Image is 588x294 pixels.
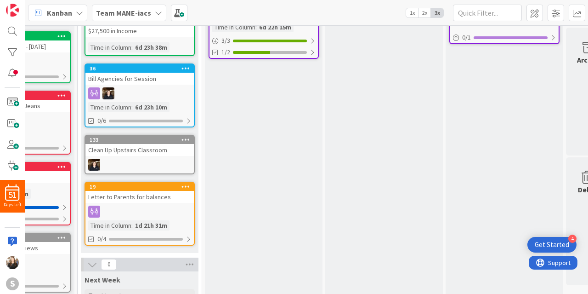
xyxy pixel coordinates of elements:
[85,183,194,203] div: 19Letter to Parents for balances
[450,32,559,43] div: 0/1
[568,235,577,243] div: 4
[97,116,106,126] span: 0/6
[85,159,194,171] div: KS
[88,159,100,171] img: KS
[257,22,294,32] div: 6d 22h 15m
[133,220,170,231] div: 1d 21h 31m
[6,256,19,269] img: BF
[85,87,194,99] div: KS
[535,240,569,249] div: Get Started
[527,237,577,253] div: Open Get Started checklist, remaining modules: 4
[85,17,194,37] div: $27,500 in Income
[462,33,471,42] span: 0 / 1
[90,137,194,143] div: 133
[88,42,131,52] div: Time in Column
[133,102,170,112] div: 6d 23h 10m
[221,36,230,46] span: 3 / 3
[19,1,42,12] span: Support
[85,136,194,144] div: 133
[101,259,117,270] span: 0
[453,5,522,21] input: Quick Filter...
[406,8,418,17] span: 1x
[131,42,133,52] span: :
[90,65,194,72] div: 36
[131,220,133,231] span: :
[85,275,120,284] span: Next Week
[85,144,194,156] div: Clean Up Upstairs Classroom
[221,47,230,57] span: 1/2
[88,220,131,231] div: Time in Column
[6,277,19,290] div: S
[209,35,318,46] div: 3/3
[212,22,255,32] div: Time in Column
[6,4,19,17] img: Visit kanbanzone.com
[85,64,194,73] div: 36
[133,42,170,52] div: 6d 23h 38m
[85,191,194,203] div: Letter to Parents for balances
[85,183,194,191] div: 19
[85,25,194,37] div: $27,500 in Income
[418,8,431,17] span: 2x
[131,102,133,112] span: :
[255,22,257,32] span: :
[96,8,151,17] b: Team MANE-iacs
[431,8,443,17] span: 3x
[85,73,194,85] div: Bill Agencies for Session
[88,102,131,112] div: Time in Column
[85,64,194,85] div: 36Bill Agencies for Session
[9,192,16,198] span: 51
[90,184,194,190] div: 19
[102,87,114,99] img: KS
[85,136,194,156] div: 133Clean Up Upstairs Classroom
[97,234,106,244] span: 0/4
[47,7,72,18] span: Kanban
